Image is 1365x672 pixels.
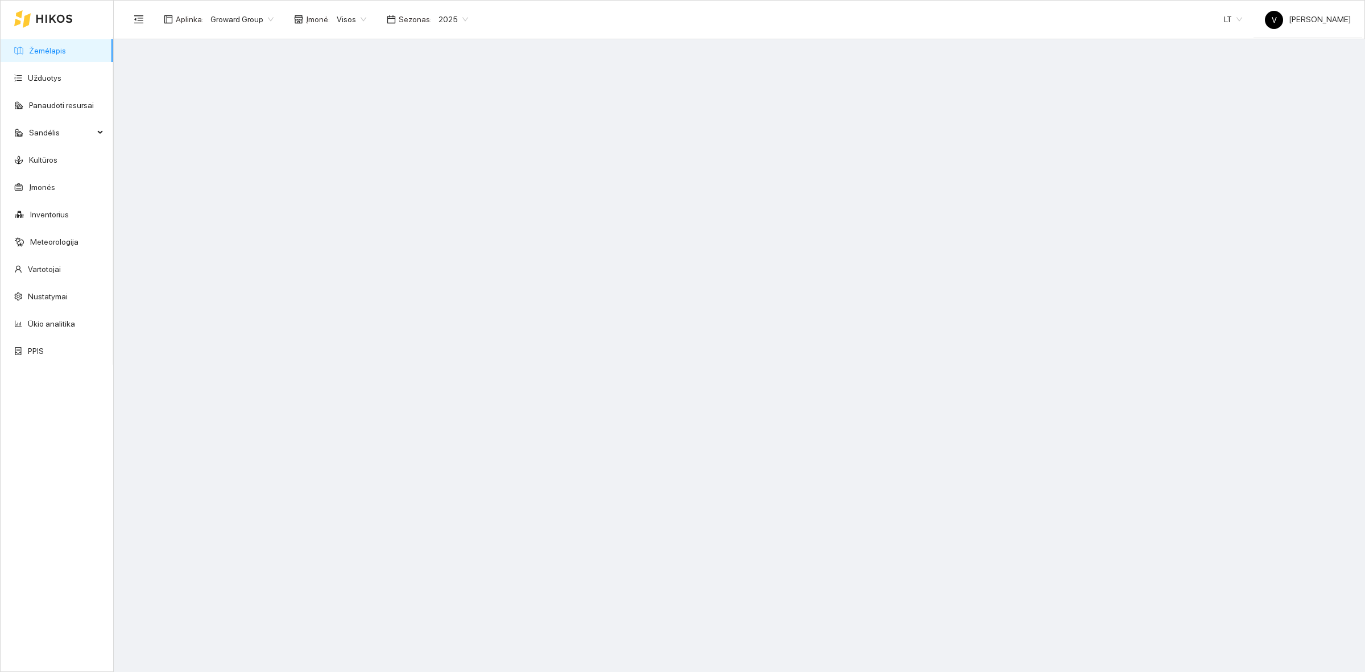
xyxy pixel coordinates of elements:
[29,121,94,144] span: Sandėlis
[337,11,366,28] span: Visos
[1265,15,1351,24] span: [PERSON_NAME]
[176,13,204,26] span: Aplinka :
[29,155,57,164] a: Kultūros
[399,13,432,26] span: Sezonas :
[210,11,274,28] span: Groward Group
[28,347,44,356] a: PPIS
[134,14,144,24] span: menu-fold
[164,15,173,24] span: layout
[29,46,66,55] a: Žemėlapis
[28,319,75,328] a: Ūkio analitika
[30,210,69,219] a: Inventorius
[28,292,68,301] a: Nustatymai
[1224,11,1242,28] span: LT
[387,15,396,24] span: calendar
[1272,11,1277,29] span: V
[29,101,94,110] a: Panaudoti resursai
[306,13,330,26] span: Įmonė :
[28,73,61,83] a: Užduotys
[30,237,78,246] a: Meteorologija
[127,8,150,31] button: menu-fold
[29,183,55,192] a: Įmonės
[294,15,303,24] span: shop
[28,265,61,274] a: Vartotojai
[439,11,468,28] span: 2025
